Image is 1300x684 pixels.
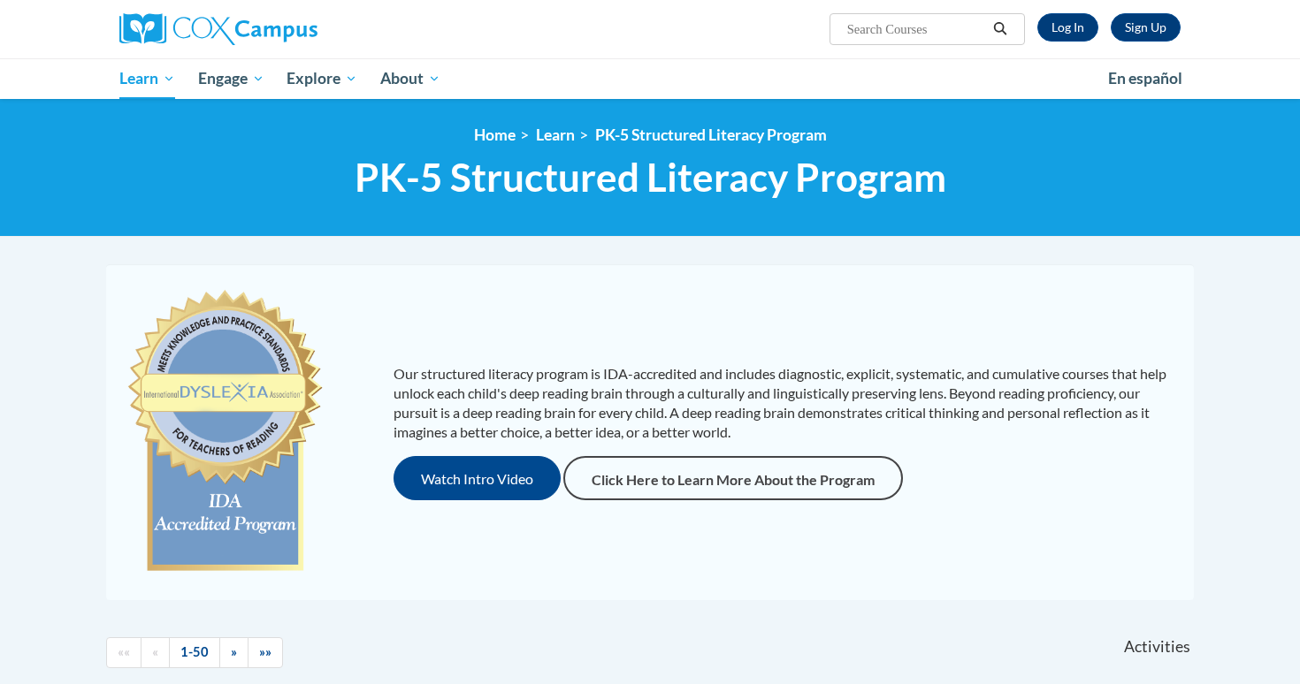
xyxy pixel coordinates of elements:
a: About [369,58,452,99]
span: PK-5 Structured Literacy Program [355,154,946,201]
span: En español [1108,69,1182,87]
input: Search Courses [845,19,987,40]
a: 1-50 [169,637,220,668]
a: Learn [108,58,187,99]
a: En español [1097,60,1194,97]
a: Begining [106,637,141,668]
span: » [231,644,237,659]
a: Register [1111,13,1181,42]
button: Watch Intro Video [394,456,561,500]
a: Click Here to Learn More About the Program [563,456,903,500]
a: Log In [1037,13,1098,42]
span: « [152,644,158,659]
a: End [248,637,283,668]
img: c477cda6-e343-453b-bfce-d6f9e9818e1c.png [124,282,326,582]
a: Next [219,637,249,668]
span: Engage [198,68,264,89]
button: Search [987,19,1013,40]
span: «« [118,644,130,659]
a: Explore [275,58,369,99]
a: Learn [536,125,575,144]
span: Learn [119,68,175,89]
span: About [380,68,440,89]
a: Previous [141,637,170,668]
img: Cox Campus [119,13,317,45]
a: PK-5 Structured Literacy Program [595,125,827,144]
p: Our structured literacy program is IDA-accredited and includes diagnostic, explicit, systematic, ... [394,364,1176,442]
span: Explore [287,68,357,89]
a: Engage [187,58,276,99]
span: »» [259,644,271,659]
a: Cox Campus [119,13,455,45]
div: Main menu [93,58,1207,99]
span: Activities [1124,637,1190,657]
a: Home [474,125,516,144]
